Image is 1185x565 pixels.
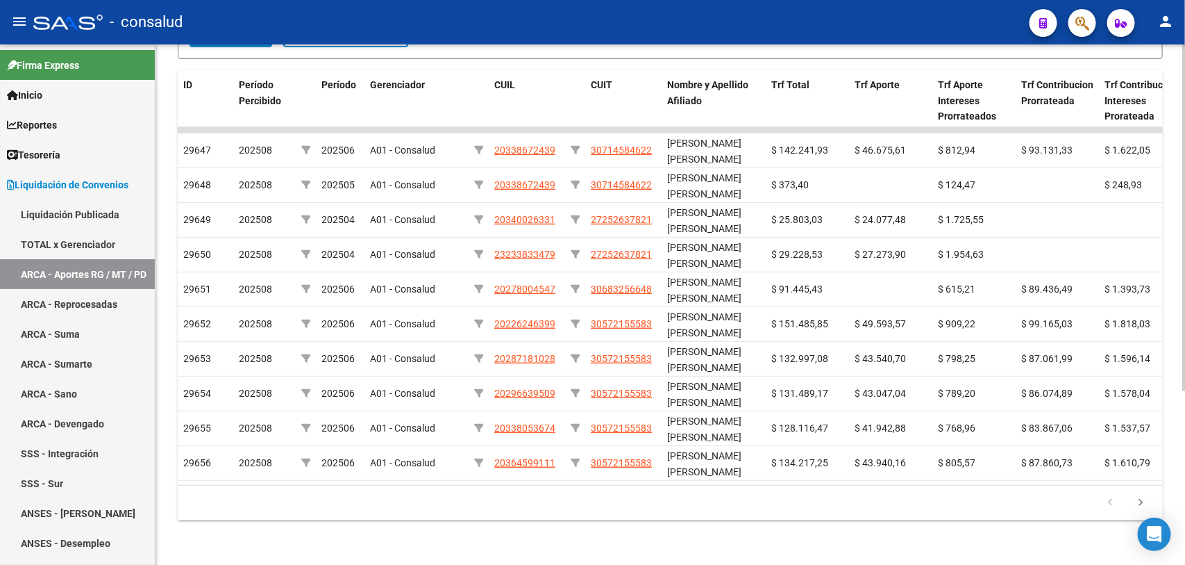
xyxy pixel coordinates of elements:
[321,145,355,156] span: 202506
[771,318,828,329] span: $ 151.485,85
[183,318,211,329] span: 29652
[849,70,932,131] datatable-header-cell: Trf Aporte
[667,416,741,443] span: [PERSON_NAME] [PERSON_NAME]
[667,172,741,199] span: [PERSON_NAME] [PERSON_NAME]
[1104,179,1142,190] span: $ 248,93
[771,284,823,295] span: $ 91.445,43
[938,423,975,434] span: $ 768,96
[1104,388,1150,399] span: $ 1.578,04
[771,249,823,260] span: $ 29.228,53
[239,423,272,434] span: 202508
[938,457,975,468] span: $ 805,57
[591,79,612,90] span: CUIT
[667,381,741,408] span: [PERSON_NAME] [PERSON_NAME]
[370,249,435,260] span: A01 - Consalud
[178,70,233,131] datatable-header-cell: ID
[1104,423,1150,434] span: $ 1.537,57
[183,145,211,156] span: 29647
[1104,457,1150,468] span: $ 1.610,79
[7,117,57,133] span: Reportes
[370,388,435,399] span: A01 - Consalud
[771,79,809,90] span: Trf Total
[855,145,906,156] span: $ 46.675,61
[370,179,435,190] span: A01 - Consalud
[938,388,975,399] span: $ 789,20
[771,423,828,434] span: $ 128.116,47
[183,388,211,399] span: 29654
[938,179,975,190] span: $ 124,47
[239,179,272,190] span: 202508
[183,423,211,434] span: 29655
[1021,457,1073,468] span: $ 87.860,73
[938,318,975,329] span: $ 909,22
[321,79,356,90] span: Período
[667,138,741,165] span: [PERSON_NAME] [PERSON_NAME]
[938,284,975,295] span: $ 615,21
[370,214,435,225] span: A01 - Consalud
[1021,79,1093,106] span: Trf Contribucion Prorrateada
[183,79,192,90] span: ID
[662,70,766,131] datatable-header-cell: Nombre y Apellido Afiliado
[239,388,272,399] span: 202508
[183,249,211,260] span: 29650
[7,177,128,193] span: Liquidación de Convenios
[855,423,906,434] span: $ 41.942,88
[494,249,555,260] span: 23233833479
[1016,70,1099,131] datatable-header-cell: Trf Contribucion Prorrateada
[183,214,211,225] span: 29649
[771,353,828,364] span: $ 132.997,08
[1099,70,1182,131] datatable-header-cell: Trf Contribucion Intereses Prorateada
[667,207,741,234] span: [PERSON_NAME] [PERSON_NAME]
[667,450,741,477] span: [PERSON_NAME] [PERSON_NAME]
[1104,145,1150,156] span: $ 1.622,05
[932,70,1016,131] datatable-header-cell: Trf Aporte Intereses Prorrateados
[494,179,555,190] span: 20338672439
[494,423,555,434] span: 20338053674
[591,214,652,225] span: 27252637821
[183,353,211,364] span: 29653
[494,79,515,90] span: CUIL
[370,145,435,156] span: A01 - Consalud
[110,7,183,38] span: - consalud
[316,70,364,131] datatable-header-cell: Período
[7,58,79,73] span: Firma Express
[855,353,906,364] span: $ 43.540,70
[321,388,355,399] span: 202506
[771,145,828,156] span: $ 142.241,93
[591,423,652,434] span: 30572155583
[938,145,975,156] span: $ 812,94
[667,311,741,338] span: [PERSON_NAME] [PERSON_NAME]
[494,457,555,468] span: 20364599111
[239,145,272,156] span: 202508
[364,70,469,131] datatable-header-cell: Gerenciador
[1104,79,1177,122] span: Trf Contribucion Intereses Prorateada
[591,249,652,260] span: 27252637821
[771,179,809,190] span: $ 373,40
[1104,353,1150,364] span: $ 1.596,14
[494,318,555,329] span: 20226246399
[183,284,211,295] span: 29651
[321,179,355,190] span: 202505
[1021,145,1073,156] span: $ 93.131,33
[239,318,272,329] span: 202508
[855,249,906,260] span: $ 27.273,90
[855,388,906,399] span: $ 43.047,04
[938,79,996,122] span: Trf Aporte Intereses Prorrateados
[591,318,652,329] span: 30572155583
[321,318,355,329] span: 202506
[938,214,984,225] span: $ 1.725,55
[494,353,555,364] span: 20287181028
[1104,284,1150,295] span: $ 1.393,73
[183,179,211,190] span: 29648
[591,353,652,364] span: 30572155583
[321,284,355,295] span: 202506
[667,242,741,269] span: [PERSON_NAME] [PERSON_NAME]
[938,353,975,364] span: $ 798,25
[1021,284,1073,295] span: $ 89.436,49
[591,179,652,190] span: 30714584622
[370,79,425,90] span: Gerenciador
[1021,423,1073,434] span: $ 83.867,06
[321,423,355,434] span: 202506
[591,388,652,399] span: 30572155583
[855,214,906,225] span: $ 24.077,48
